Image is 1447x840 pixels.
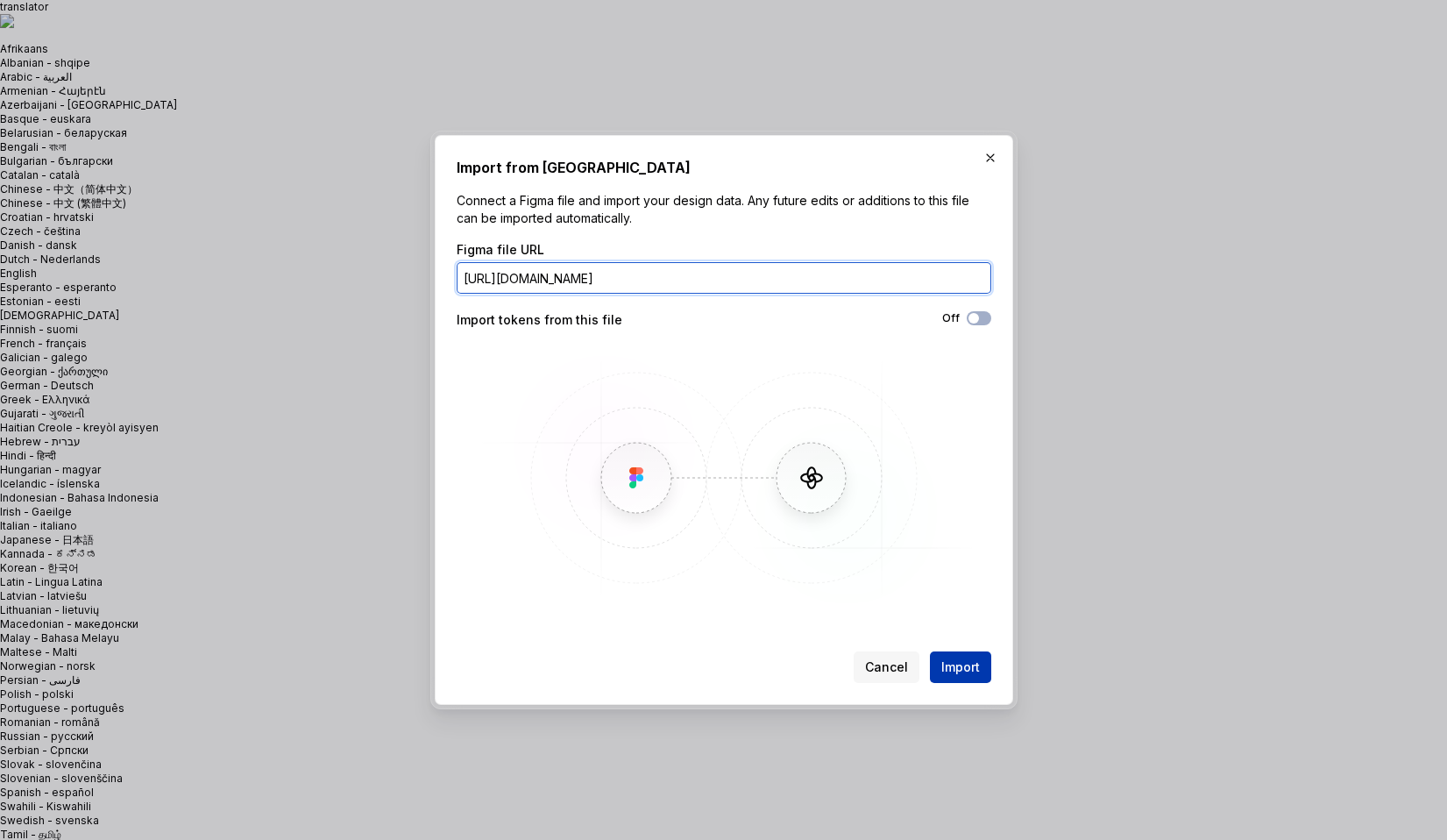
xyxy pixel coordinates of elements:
button: Import [930,651,991,683]
input: https://figma.com/file/... [457,262,991,294]
div: Import tokens from this file [457,311,724,329]
span: Cancel [865,658,908,676]
label: Figma file URL [457,241,544,259]
label: Off [942,311,960,325]
h2: Import from [GEOGRAPHIC_DATA] [457,157,991,178]
span: Import [941,658,980,676]
button: Cancel [854,651,919,683]
p: Connect a Figma file and import your design data. Any future edits or additions to this file can ... [457,192,991,227]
